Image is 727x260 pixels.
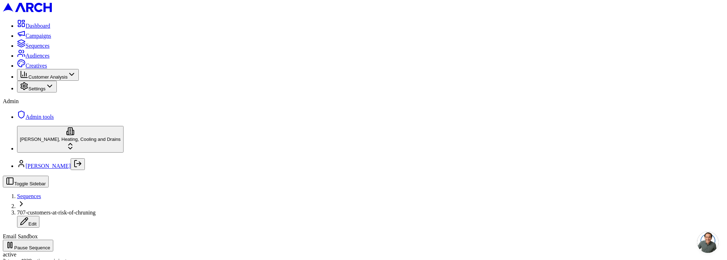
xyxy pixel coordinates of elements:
a: Sequences [17,43,50,49]
span: Edit [28,221,37,227]
div: Email Sandbox [3,233,724,240]
a: Campaigns [17,33,51,39]
div: active [3,251,724,258]
a: Admin tools [17,114,54,120]
button: Customer Analysis [17,69,79,81]
a: [PERSON_NAME] [26,163,71,169]
button: Settings [17,81,57,92]
nav: breadcrumb [3,193,724,228]
button: Log out [71,158,85,170]
a: Creatives [17,63,47,69]
a: Sequences [17,193,41,199]
span: Toggle Sidebar [14,181,46,186]
span: Settings [28,86,45,91]
button: Pause Sequence [3,240,53,251]
span: Dashboard [26,23,50,29]
span: Audiences [26,53,50,59]
span: Creatives [26,63,47,69]
span: [PERSON_NAME], Heating, Cooling and Drains [20,137,121,142]
div: Admin [3,98,724,105]
button: [PERSON_NAME], Heating, Cooling and Drains [17,126,124,153]
span: Campaigns [26,33,51,39]
a: Open chat [697,232,718,253]
button: Toggle Sidebar [3,176,49,187]
a: Audiences [17,53,50,59]
button: Edit [17,216,39,228]
span: Customer Analysis [28,74,67,80]
span: Sequences [26,43,50,49]
a: Dashboard [17,23,50,29]
span: Admin tools [26,114,54,120]
span: 707-customers-at-risk-of-chruning [17,209,95,216]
